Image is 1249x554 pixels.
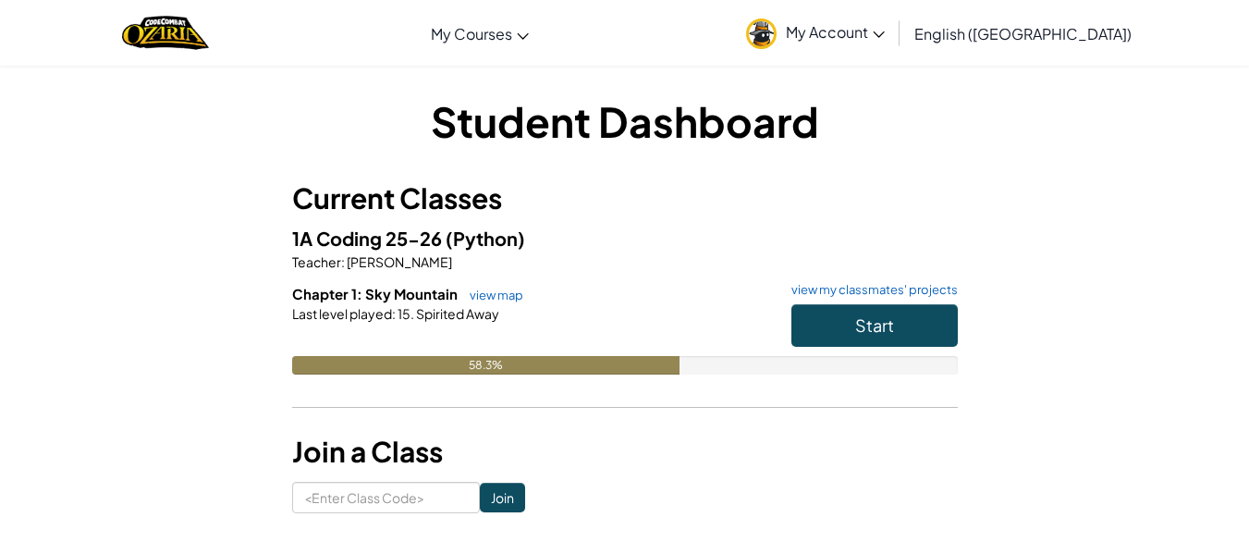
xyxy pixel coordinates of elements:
[122,14,208,52] a: Ozaria by CodeCombat logo
[791,304,958,347] button: Start
[786,22,885,42] span: My Account
[292,178,958,219] h3: Current Classes
[855,314,894,336] span: Start
[292,285,460,302] span: Chapter 1: Sky Mountain
[345,253,452,270] span: [PERSON_NAME]
[460,288,523,302] a: view map
[914,24,1132,43] span: English ([GEOGRAPHIC_DATA])
[414,305,499,322] span: Spirited Away
[122,14,208,52] img: Home
[292,482,480,513] input: <Enter Class Code>
[905,8,1141,58] a: English ([GEOGRAPHIC_DATA])
[392,305,396,322] span: :
[446,227,525,250] span: (Python)
[292,253,341,270] span: Teacher
[746,18,777,49] img: avatar
[292,92,958,150] h1: Student Dashboard
[782,284,958,296] a: view my classmates' projects
[396,305,414,322] span: 15.
[292,356,680,375] div: 58.3%
[341,253,345,270] span: :
[480,483,525,512] input: Join
[422,8,538,58] a: My Courses
[431,24,512,43] span: My Courses
[292,305,392,322] span: Last level played
[737,4,894,62] a: My Account
[292,431,958,473] h3: Join a Class
[292,227,446,250] span: 1A Coding 25-26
